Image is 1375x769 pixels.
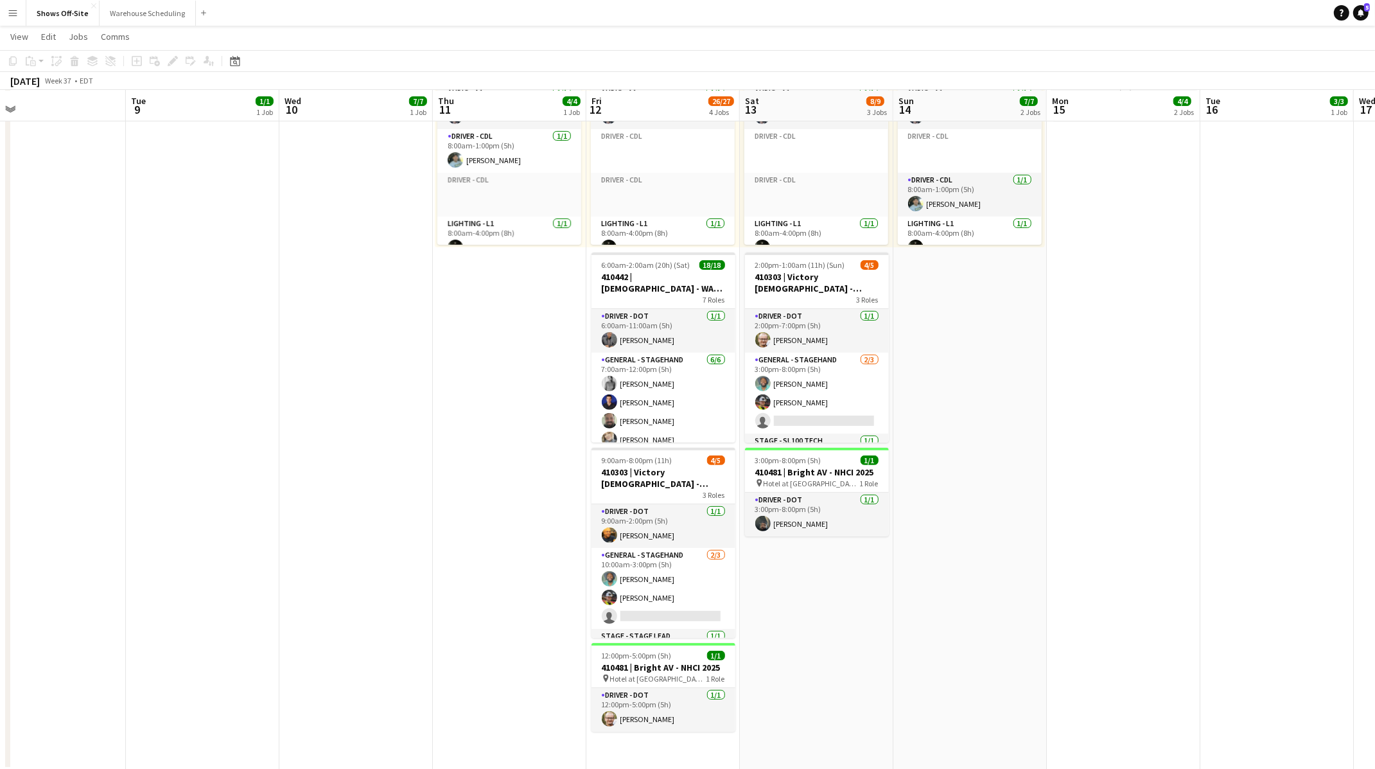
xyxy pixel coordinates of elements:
h3: 410303 | Victory [DEMOGRAPHIC_DATA] - Volunteer Appreciation Event [745,271,889,294]
h3: 410481 | Bright AV - NHCI 2025 [745,466,889,478]
span: Edit [41,31,56,42]
span: 3/3 [1330,96,1348,106]
app-job-card: 3:00pm-8:00pm (5h)1/1410481 | Bright AV - NHCI 2025 Hotel at [GEOGRAPHIC_DATA]1 RoleDriver - DOT1... [745,448,889,536]
app-card-role: Driver - CDL1/18:00am-1:00pm (5h)[PERSON_NAME] [898,173,1042,217]
h3: 410303 | Victory [DEMOGRAPHIC_DATA] - Volunteer Appreciation Event [591,466,735,490]
app-card-role-placeholder: Driver - CDL [591,129,735,173]
app-card-role: Stage - SL100 Tech1/1 [745,434,889,477]
a: Comms [96,28,135,45]
span: Jobs [69,31,88,42]
a: Edit [36,28,61,45]
app-card-role-placeholder: Driver - CDL [898,129,1042,173]
span: 16 [1204,102,1220,117]
span: 12:00pm-5:00pm (5h) [602,651,672,660]
div: 2 Jobs [1020,107,1040,117]
span: 12 [590,102,602,117]
span: 14 [897,102,914,117]
div: 4 Jobs [709,107,733,117]
span: Tue [1205,95,1220,107]
span: 2:00pm-1:00am (11h) (Sun) [755,260,845,270]
span: 1/1 [861,455,879,465]
span: Wed [285,95,301,107]
span: 9:00am-8:00pm (11h) [602,455,672,465]
h3: 410481 | Bright AV - NHCI 2025 [591,662,735,673]
div: 1 Job [256,107,273,117]
span: 7 Roles [703,295,725,305]
span: 1/1 [707,651,725,660]
span: 4/4 [1173,96,1191,106]
app-job-card: 9:00am-8:00pm (11h)4/5410303 | Victory [DEMOGRAPHIC_DATA] - Volunteer Appreciation Event3 RolesDr... [591,448,735,638]
span: Sat [745,95,759,107]
span: 4/4 [563,96,581,106]
span: 3 Roles [703,490,725,500]
span: 13 [743,102,759,117]
app-job-card: 8:00am-4:00pm (8h)4/44 RolesAudio - A11/18:00am-4:00pm (8h)[PERSON_NAME]Driver - CDL1/18:00am-1:0... [437,55,581,245]
app-card-role: Driver - CDL1/18:00am-1:00pm (5h)[PERSON_NAME] [437,129,581,173]
span: 15 [1050,102,1069,117]
app-job-card: 8:00am-4:00pm (8h)4/44 RolesAudio - A11/18:00am-4:00pm (8h)[PERSON_NAME]Driver - CDLDriver - CDL1... [898,55,1042,245]
div: 1 Job [563,107,580,117]
app-card-role: General - Stagehand2/310:00am-3:00pm (5h)[PERSON_NAME][PERSON_NAME] [591,548,735,629]
div: 2 Jobs [1174,107,1194,117]
app-card-role: Lighting - L11/18:00am-4:00pm (8h)[PERSON_NAME] [437,217,581,260]
app-card-role: Lighting - L11/18:00am-4:00pm (8h)[PERSON_NAME] [898,217,1042,260]
span: Fri [591,95,602,107]
div: [DATE] [10,75,40,87]
app-card-role: Driver - DOT1/13:00pm-8:00pm (5h)[PERSON_NAME] [745,493,889,536]
span: 7/7 [409,96,427,106]
span: 1 Role [706,674,725,684]
span: Thu [438,95,454,107]
a: 5 [1353,5,1369,21]
span: 1/1 [256,96,274,106]
app-card-role-placeholder: Driver - CDL [744,129,888,173]
div: 3 Jobs [867,107,887,117]
div: 1 Job [410,107,426,117]
button: Warehouse Scheduling [100,1,196,26]
span: View [10,31,28,42]
h3: 410442 | [DEMOGRAPHIC_DATA] - WAVE College Ministry 2025 [591,271,735,294]
app-card-role: Driver - DOT1/19:00am-2:00pm (5h)[PERSON_NAME] [591,504,735,548]
app-card-role: Driver - DOT1/12:00pm-7:00pm (5h)[PERSON_NAME] [745,309,889,353]
app-job-card: 12:00pm-5:00pm (5h)1/1410481 | Bright AV - NHCI 2025 Hotel at [GEOGRAPHIC_DATA]1 RoleDriver - DOT... [591,643,735,732]
span: Mon [1052,95,1069,107]
app-job-card: 8:00am-4:00pm (8h)3/33 RolesAudio - A11/18:00am-4:00pm (8h)[PERSON_NAME]Driver - CDLDriver - CDLL... [591,55,735,245]
app-card-role: Driver - DOT1/112:00pm-5:00pm (5h)[PERSON_NAME] [591,688,735,732]
span: 6:00am-2:00am (20h) (Sat) [602,260,690,270]
span: 1 Role [860,479,879,488]
div: EDT [80,76,93,85]
app-card-role-placeholder: Driver - CDL [591,173,735,217]
span: 26/27 [708,96,734,106]
a: View [5,28,33,45]
button: Shows Off-Site [26,1,100,26]
app-card-role: Lighting - L11/18:00am-4:00pm (8h)[PERSON_NAME] [591,217,735,260]
span: Comms [101,31,130,42]
span: 9 [129,102,146,117]
app-card-role: Driver - DOT1/16:00am-11:00am (5h)[PERSON_NAME] [591,309,735,353]
app-job-card: 6:00am-2:00am (20h) (Sat)18/18410442 | [DEMOGRAPHIC_DATA] - WAVE College Ministry 20257 RolesDriv... [591,252,735,443]
span: Tue [131,95,146,107]
span: 3 Roles [857,295,879,305]
app-card-role: Stage - Stage Lead1/1 [591,629,735,673]
a: Jobs [64,28,93,45]
span: Sun [898,95,914,107]
span: Week 37 [42,76,74,85]
span: 7/7 [1020,96,1038,106]
app-card-role: Lighting - L11/18:00am-4:00pm (8h)[PERSON_NAME] [744,217,888,260]
span: 5 [1364,3,1370,12]
app-job-card: 8:00am-4:00pm (8h)3/33 RolesAudio - A11/18:00am-4:00pm (8h)[PERSON_NAME]Driver - CDLDriver - CDLL... [744,55,888,245]
span: 10 [283,102,301,117]
app-card-role: General - Stagehand2/33:00pm-8:00pm (5h)[PERSON_NAME][PERSON_NAME] [745,353,889,434]
span: 11 [436,102,454,117]
span: 4/5 [707,455,725,465]
span: Hotel at [GEOGRAPHIC_DATA] [610,674,706,684]
app-card-role: General - Stagehand6/67:00am-12:00pm (5h)[PERSON_NAME][PERSON_NAME][PERSON_NAME][PERSON_NAME] [591,353,735,490]
div: 2:00pm-1:00am (11h) (Sun)4/5410303 | Victory [DEMOGRAPHIC_DATA] - Volunteer Appreciation Event3 R... [745,252,889,443]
